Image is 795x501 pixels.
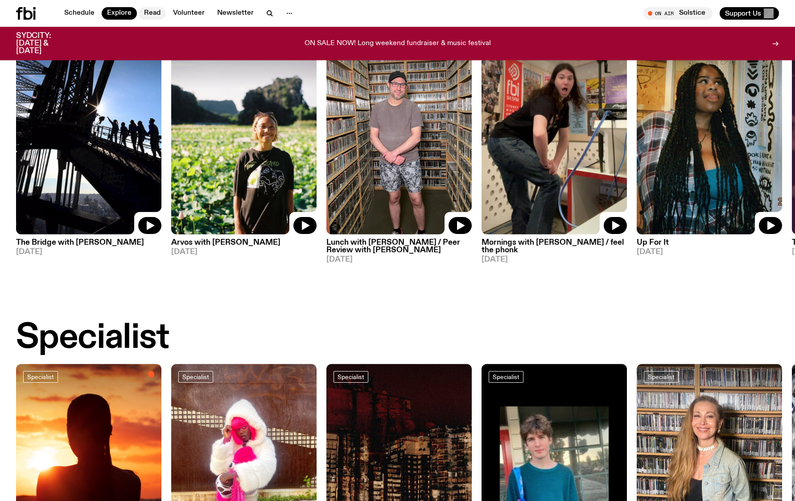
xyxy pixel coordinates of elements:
[482,256,627,263] span: [DATE]
[16,248,161,256] span: [DATE]
[482,234,627,263] a: Mornings with [PERSON_NAME] / feel the phonk[DATE]
[178,371,213,383] a: Specialist
[16,239,161,246] h3: The Bridge with [PERSON_NAME]
[489,371,523,383] a: Specialist
[637,239,782,246] h3: Up For It
[725,9,761,17] span: Support Us
[326,256,472,263] span: [DATE]
[23,371,58,383] a: Specialist
[168,7,210,20] a: Volunteer
[171,248,317,256] span: [DATE]
[493,373,519,380] span: Specialist
[720,7,779,20] button: Support Us
[16,32,73,55] h3: SYDCITY: [DATE] & [DATE]
[182,373,209,380] span: Specialist
[171,40,317,234] img: Bri is smiling and wearing a black t-shirt. She is standing in front of a lush, green field. Ther...
[16,40,161,234] img: People climb Sydney's Harbour Bridge
[326,234,472,263] a: Lunch with [PERSON_NAME] / Peer Review with [PERSON_NAME][DATE]
[338,373,364,380] span: Specialist
[482,239,627,254] h3: Mornings with [PERSON_NAME] / feel the phonk
[637,248,782,256] span: [DATE]
[637,234,782,256] a: Up For It[DATE]
[644,371,679,383] a: Specialist
[305,40,491,48] p: ON SALE NOW! Long weekend fundraiser & music festival
[16,234,161,256] a: The Bridge with [PERSON_NAME][DATE]
[139,7,166,20] a: Read
[648,373,675,380] span: Specialist
[212,7,259,20] a: Newsletter
[334,371,368,383] a: Specialist
[171,234,317,256] a: Arvos with [PERSON_NAME][DATE]
[102,7,137,20] a: Explore
[326,239,472,254] h3: Lunch with [PERSON_NAME] / Peer Review with [PERSON_NAME]
[482,40,627,234] img: An action shot of Jim throwing their ass back in the fbi studio. Their ass looks perfectly shaped...
[27,373,54,380] span: Specialist
[171,239,317,246] h3: Arvos with [PERSON_NAME]
[59,7,100,20] a: Schedule
[637,40,782,234] img: Ify - a Brown Skin girl with black braided twists, looking up to the side with her tongue stickin...
[643,7,713,20] button: On AirSolstice
[16,321,169,355] h2: Specialist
